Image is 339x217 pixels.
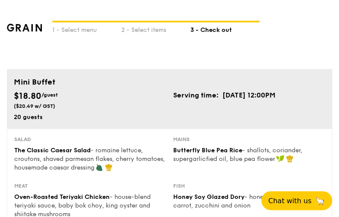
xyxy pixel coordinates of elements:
[7,24,42,31] img: grain-logotype.1cdc1e11.png
[315,196,325,206] span: 🦙
[173,193,244,201] span: Honey Soy Glazed Dory
[261,191,332,210] button: Chat with us🦙
[222,90,276,101] td: [DATE] 12:00PM
[14,182,166,189] div: Meat
[121,22,190,35] div: 2 - Select items
[14,193,110,201] span: Oven-Roasted Teriyaki Chicken
[41,92,58,98] span: /guest
[173,136,325,143] div: Mains
[276,155,285,163] img: icon-vegan.f8ff3823.svg
[173,90,222,101] td: Serving time:
[14,113,166,122] div: 20 guests
[14,91,41,101] span: $18.80
[95,164,103,171] img: icon-vegetarian.fe4039eb.svg
[286,155,294,163] img: icon-chef-hat.a58ddaea.svg
[52,22,121,35] div: 1 - Select menu
[173,182,325,189] div: Fish
[173,193,317,209] span: - honey soy glazed dory, carrot, zucchini and onion
[14,136,166,143] div: Salad
[14,147,165,171] span: - romaine lettuce, croutons, shaved parmesan flakes, cherry tomatoes, housemade caesar dressing
[14,103,55,109] span: ($20.49 w/ GST)
[105,164,113,171] img: icon-chef-hat.a58ddaea.svg
[268,197,311,205] span: Chat with us
[190,22,260,35] div: 3 - Check out
[173,147,242,154] span: Butterfly Blue Pea Rice
[14,76,325,88] div: Mini Buffet
[14,147,91,154] span: The Classic Caesar Salad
